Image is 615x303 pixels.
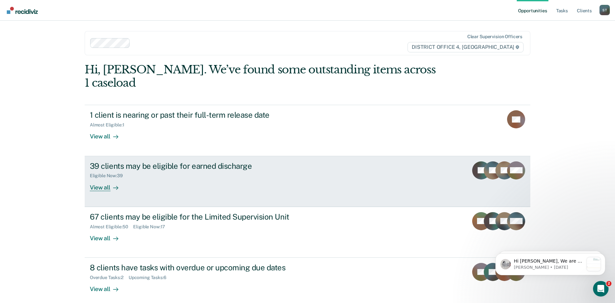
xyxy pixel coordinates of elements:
div: Almost Eligible : 50 [90,224,133,230]
div: Overdue Tasks : 2 [90,275,129,280]
div: View all [90,229,126,242]
div: 1 client is nearing or past their full-term release date [90,110,317,120]
div: View all [90,128,126,140]
div: 8 clients have tasks with overdue or upcoming due dates [90,263,317,272]
span: DISTRICT OFFICE 4, [GEOGRAPHIC_DATA] [408,42,524,52]
div: View all [90,280,126,293]
div: 39 clients may be eligible for earned discharge [90,161,317,171]
div: S T [599,5,610,15]
button: Profile dropdown button [599,5,610,15]
div: Eligible Now : 39 [90,173,128,179]
a: 1 client is nearing or past their full-term release dateAlmost Eligible:1View all [85,105,530,156]
img: Recidiviz [7,7,38,14]
a: 67 clients may be eligible for the Limited Supervision UnitAlmost Eligible:50Eligible Now:17View all [85,207,530,258]
div: Upcoming Tasks : 6 [129,275,172,280]
a: 39 clients may be eligible for earned dischargeEligible Now:39View all [85,156,530,207]
div: Almost Eligible : 1 [90,122,130,128]
iframe: Intercom live chat [593,281,609,297]
div: View all [90,179,126,191]
div: Eligible Now : 17 [133,224,170,230]
div: Clear supervision officers [467,34,522,39]
div: 67 clients may be eligible for the Limited Supervision Unit [90,212,317,222]
div: Hi, [PERSON_NAME]. We’ve found some outstanding items across 1 caseload [85,63,441,90]
span: 2 [606,281,611,286]
iframe: Intercom notifications message [486,240,615,286]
